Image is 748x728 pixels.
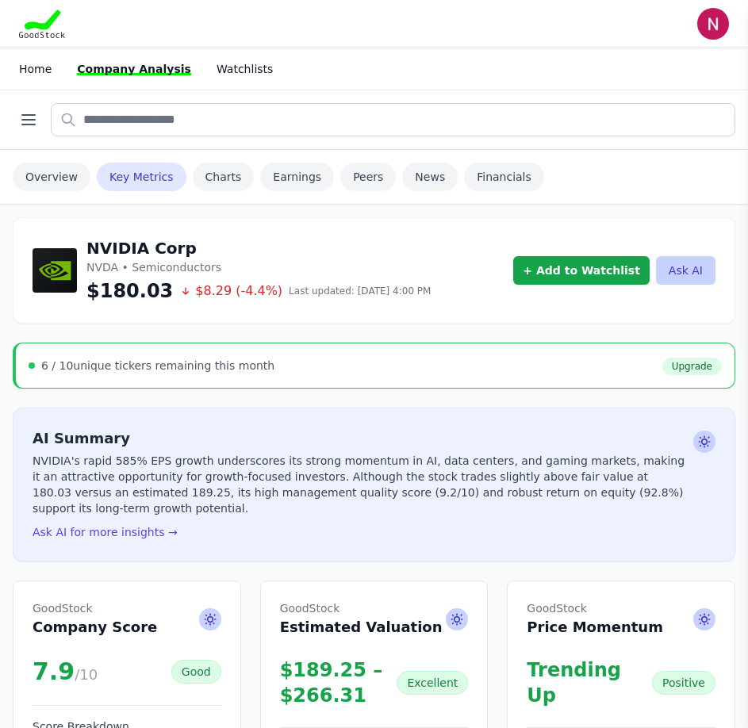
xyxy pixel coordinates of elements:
[652,671,715,695] div: Positive
[13,163,90,191] a: Overview
[289,285,431,297] span: Last updated: [DATE] 4:00 PM
[86,237,431,259] h1: NVIDIA Corp
[340,163,396,191] a: Peers
[280,657,397,708] div: $189.25 – $266.31
[693,431,715,453] span: Ask AI
[217,63,273,75] a: Watchlists
[662,358,722,375] a: Upgrade
[527,657,652,708] div: Trending Up
[19,63,52,75] a: Home
[656,256,715,285] button: Ask AI
[75,666,98,683] span: /10
[402,163,458,191] a: News
[260,163,334,191] a: Earnings
[697,8,729,40] img: user photo
[41,358,274,374] div: unique tickers remaining this month
[280,600,443,616] span: GoodStock
[77,63,191,75] a: Company Analysis
[41,359,73,372] span: 6 / 10
[19,10,65,38] img: Goodstock Logo
[33,657,98,686] div: 7.9
[280,600,443,638] h2: Estimated Valuation
[513,256,650,285] button: + Add to Watchlist
[693,608,715,630] span: Ask AI
[33,427,687,450] h2: AI Summary
[33,600,157,638] h2: Company Score
[446,608,468,630] span: Ask AI
[464,163,544,191] a: Financials
[33,453,687,516] p: NVIDIA's rapid 585% EPS growth underscores its strong momentum in AI, data centers, and gaming ma...
[179,282,282,301] span: $8.29 (-4.4%)
[199,608,221,630] span: Ask AI
[171,660,221,684] div: Good
[527,600,663,616] span: GoodStock
[33,600,157,616] span: GoodStock
[97,163,186,191] a: Key Metrics
[397,671,468,695] div: Excellent
[86,278,173,304] span: $180.03
[527,600,663,638] h2: Price Momentum
[33,248,77,293] img: NVIDIA Corp Logo
[193,163,255,191] a: Charts
[86,259,431,275] p: NVDA • Semiconductors
[33,524,178,540] button: Ask AI for more insights →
